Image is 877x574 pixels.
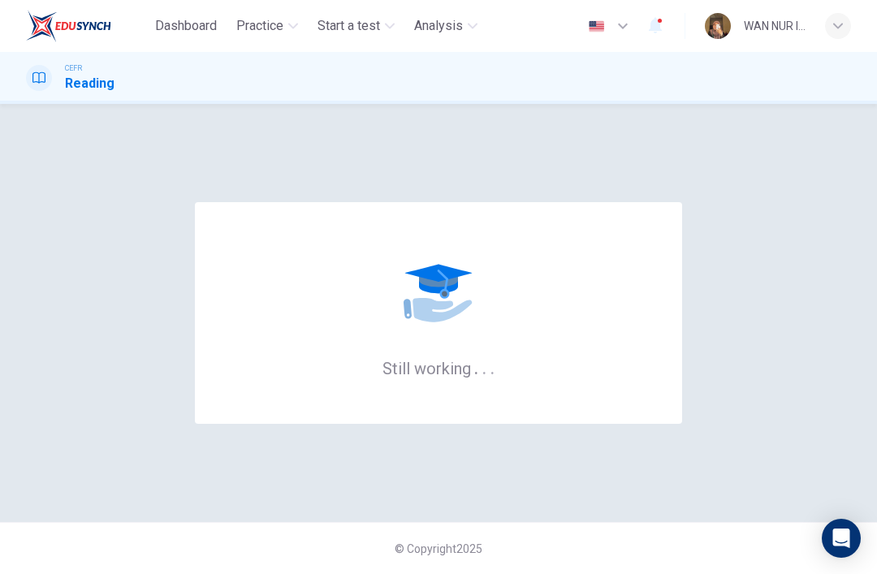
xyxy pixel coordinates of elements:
[318,16,380,36] span: Start a test
[230,11,305,41] button: Practice
[414,16,463,36] span: Analysis
[482,353,487,380] h6: .
[705,13,731,39] img: Profile picture
[311,11,401,41] button: Start a test
[65,63,82,74] span: CEFR
[149,11,223,41] button: Dashboard
[155,16,217,36] span: Dashboard
[26,10,111,42] img: EduSynch logo
[65,74,114,93] h1: Reading
[382,357,495,378] h6: Still working
[586,20,607,32] img: en
[490,353,495,380] h6: .
[26,10,149,42] a: EduSynch logo
[236,16,283,36] span: Practice
[744,16,806,36] div: WAN NUR ISTASYAR [PERSON_NAME]
[822,519,861,558] div: Open Intercom Messenger
[473,353,479,380] h6: .
[408,11,484,41] button: Analysis
[395,542,482,555] span: © Copyright 2025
